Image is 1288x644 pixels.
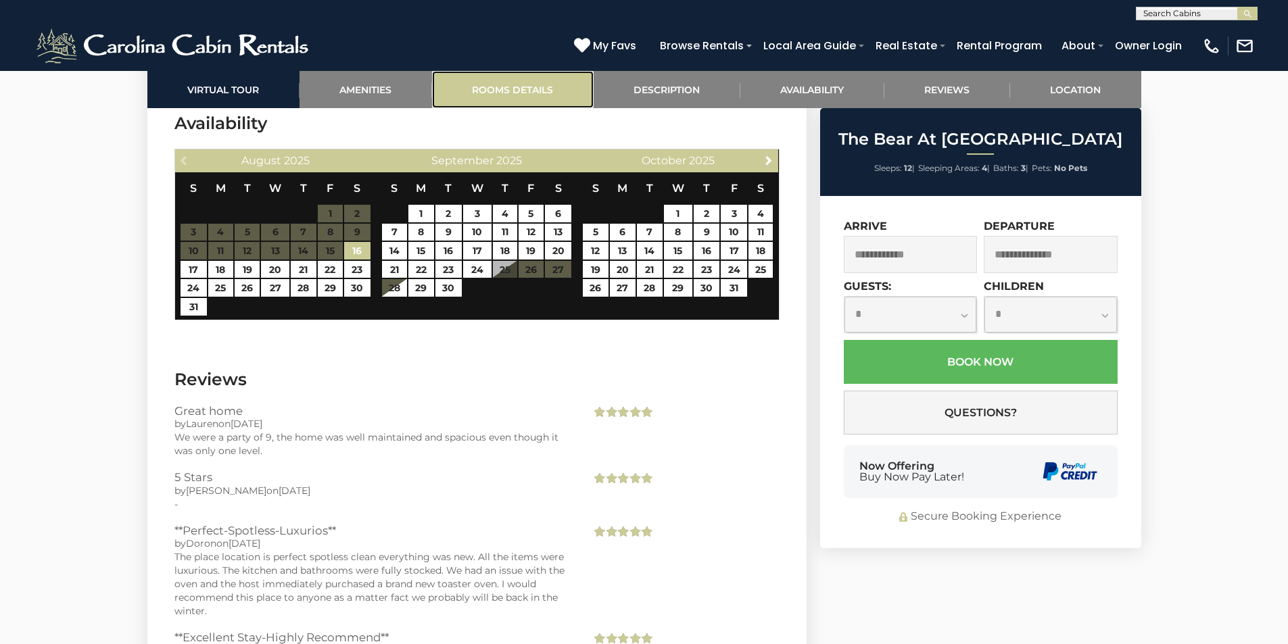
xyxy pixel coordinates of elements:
a: 17 [181,261,207,278]
a: 2 [694,205,720,222]
h3: Availability [174,112,780,135]
a: 13 [610,242,636,259]
a: 3 [721,205,747,222]
a: 4 [493,205,517,222]
li: | [993,159,1028,177]
a: 11 [493,224,517,241]
span: Lauren [186,418,218,430]
a: Owner Login [1108,34,1189,57]
a: 23 [694,261,720,278]
div: by on [174,417,571,430]
span: [DATE] [279,485,310,497]
a: 24 [181,279,207,297]
span: [DATE] [229,537,260,549]
a: Local Area Guide [757,34,863,57]
span: Friday [527,182,534,195]
a: 5 [519,205,544,222]
a: 10 [721,224,747,241]
a: 27 [261,279,289,297]
h3: **Perfect-Spotless-Luxurios** [174,524,571,537]
span: Tuesday [244,182,251,195]
a: 31 [721,279,747,297]
span: August [241,154,281,167]
img: mail-regular-white.png [1235,36,1254,55]
span: My Favs [593,37,636,54]
span: Thursday [703,182,710,195]
div: The place location is perfect spotless clean everything was new. All the items were luxurious. Th... [174,550,571,618]
span: Monday [617,182,627,195]
li: | [918,159,990,177]
div: Now Offering [859,461,964,482]
strong: 12 [904,163,912,173]
a: 26 [235,279,260,297]
a: 21 [382,261,407,278]
a: 28 [637,279,662,297]
div: by on [174,484,571,497]
a: 30 [435,279,462,297]
a: 9 [435,224,462,241]
div: by on [174,537,571,550]
a: 22 [408,261,433,278]
span: Friday [327,182,333,195]
a: 9 [694,224,720,241]
strong: 3 [1021,163,1026,173]
a: 10 [463,224,492,241]
a: 7 [382,224,407,241]
a: 12 [519,224,544,241]
span: Doron [186,537,216,549]
img: phone-regular-white.png [1202,36,1221,55]
a: 18 [748,242,773,259]
a: 14 [637,242,662,259]
a: 21 [291,261,316,278]
a: 18 [208,261,233,278]
span: 2025 [689,154,715,167]
a: 28 [291,279,316,297]
a: 27 [610,279,636,297]
h3: Reviews [174,368,780,391]
a: 25 [208,279,233,297]
span: Next [763,155,774,166]
a: 17 [721,242,747,259]
a: 23 [344,261,371,278]
a: 22 [318,261,343,278]
a: Availability [740,71,884,108]
a: 8 [664,224,692,241]
a: 6 [545,205,571,222]
a: 31 [181,298,207,316]
div: - [174,497,571,511]
span: 2025 [284,154,310,167]
strong: 4 [982,163,987,173]
a: 4 [748,205,773,222]
a: 21 [637,261,662,278]
a: 15 [408,242,433,259]
span: Sunday [391,182,398,195]
a: 19 [519,242,544,259]
span: Buy Now Pay Later! [859,472,964,482]
a: 1 [408,205,433,222]
span: Tuesday [445,182,452,195]
a: 14 [382,242,407,259]
a: About [1055,34,1102,57]
h2: The Bear At [GEOGRAPHIC_DATA] [824,130,1138,148]
h3: 5 Stars [174,471,571,483]
a: 13 [545,224,571,241]
a: Browse Rentals [653,34,750,57]
span: October [642,154,686,167]
a: 25 [748,261,773,278]
a: 22 [664,261,692,278]
a: Next [760,151,777,168]
a: Rental Program [950,34,1049,57]
a: Location [1010,71,1141,108]
a: 20 [610,261,636,278]
span: Sunday [592,182,599,195]
span: Tuesday [646,182,653,195]
a: 18 [493,242,517,259]
strong: No Pets [1054,163,1087,173]
a: Description [594,71,740,108]
a: Virtual Tour [147,71,300,108]
a: 30 [694,279,720,297]
span: September [431,154,494,167]
a: 12 [583,242,608,259]
a: 1 [664,205,692,222]
a: 19 [235,261,260,278]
